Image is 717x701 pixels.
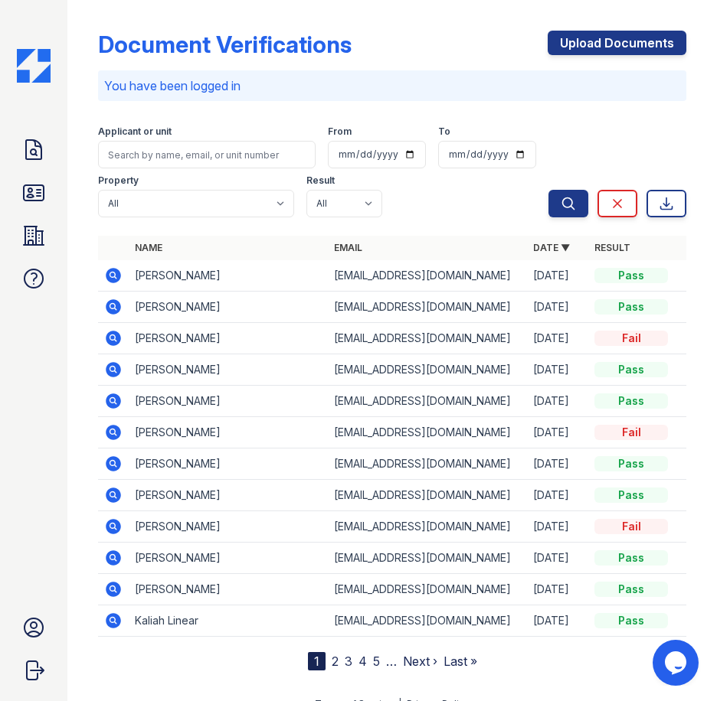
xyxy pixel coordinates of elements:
td: [PERSON_NAME] [129,354,328,386]
td: [EMAIL_ADDRESS][DOMAIN_NAME] [328,543,527,574]
td: [DATE] [527,354,588,386]
div: Pass [594,582,668,597]
label: From [328,126,352,138]
td: [DATE] [527,574,588,605]
td: [EMAIL_ADDRESS][DOMAIN_NAME] [328,480,527,511]
div: Fail [594,331,668,346]
td: [EMAIL_ADDRESS][DOMAIN_NAME] [328,292,527,323]
td: [EMAIL_ADDRESS][DOMAIN_NAME] [328,448,527,480]
td: [EMAIL_ADDRESS][DOMAIN_NAME] [328,354,527,386]
div: Fail [594,519,668,534]
td: [DATE] [527,480,588,511]
a: Upload Documents [548,31,686,55]
td: [EMAIL_ADDRESS][DOMAIN_NAME] [328,574,527,605]
div: Pass [594,299,668,315]
a: Result [594,242,630,253]
td: [EMAIL_ADDRESS][DOMAIN_NAME] [328,605,527,637]
td: Kaliah Linear [129,605,328,637]
td: [DATE] [527,417,588,448]
a: Date ▼ [533,242,570,253]
td: [DATE] [527,292,588,323]
td: [PERSON_NAME] [129,417,328,448]
td: [DATE] [527,543,588,574]
a: Email [334,242,362,253]
div: Fail [594,425,668,440]
td: [PERSON_NAME] [129,511,328,543]
a: Name [135,242,162,253]
label: Applicant or unit [98,126,172,138]
div: Pass [594,456,668,471]
div: Pass [594,550,668,566]
a: Last » [444,654,477,669]
td: [PERSON_NAME] [129,448,328,480]
td: [PERSON_NAME] [129,574,328,605]
div: Pass [594,393,668,409]
p: You have been logged in [104,77,680,95]
td: [PERSON_NAME] [129,543,328,574]
label: Result [306,174,335,187]
div: 1 [308,652,326,670]
td: [DATE] [527,448,588,480]
td: [PERSON_NAME] [129,386,328,417]
a: Next › [403,654,437,669]
td: [DATE] [527,323,588,354]
a: 5 [373,654,380,669]
td: [PERSON_NAME] [129,292,328,323]
div: Pass [594,268,668,283]
span: … [386,652,397,670]
a: 2 [332,654,339,669]
td: [EMAIL_ADDRESS][DOMAIN_NAME] [328,260,527,292]
div: Pass [594,613,668,628]
td: [DATE] [527,605,588,637]
div: Pass [594,487,668,503]
td: [PERSON_NAME] [129,323,328,354]
label: To [438,126,450,138]
td: [EMAIL_ADDRESS][DOMAIN_NAME] [328,511,527,543]
td: [EMAIL_ADDRESS][DOMAIN_NAME] [328,417,527,448]
iframe: chat widget [653,640,702,686]
div: Pass [594,362,668,377]
td: [EMAIL_ADDRESS][DOMAIN_NAME] [328,323,527,354]
td: [PERSON_NAME] [129,480,328,511]
td: [PERSON_NAME] [129,260,328,292]
input: Search by name, email, or unit number [98,141,316,168]
div: Document Verifications [98,31,352,58]
a: 3 [345,654,352,669]
a: 4 [358,654,367,669]
label: Property [98,174,139,187]
td: [DATE] [527,260,588,292]
td: [DATE] [527,386,588,417]
img: CE_Icon_Blue-c292c112584629df590d857e76928e9f676e5b41ef8f769ba2f05ee15b207248.png [17,49,51,83]
td: [EMAIL_ADDRESS][DOMAIN_NAME] [328,386,527,417]
td: [DATE] [527,511,588,543]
